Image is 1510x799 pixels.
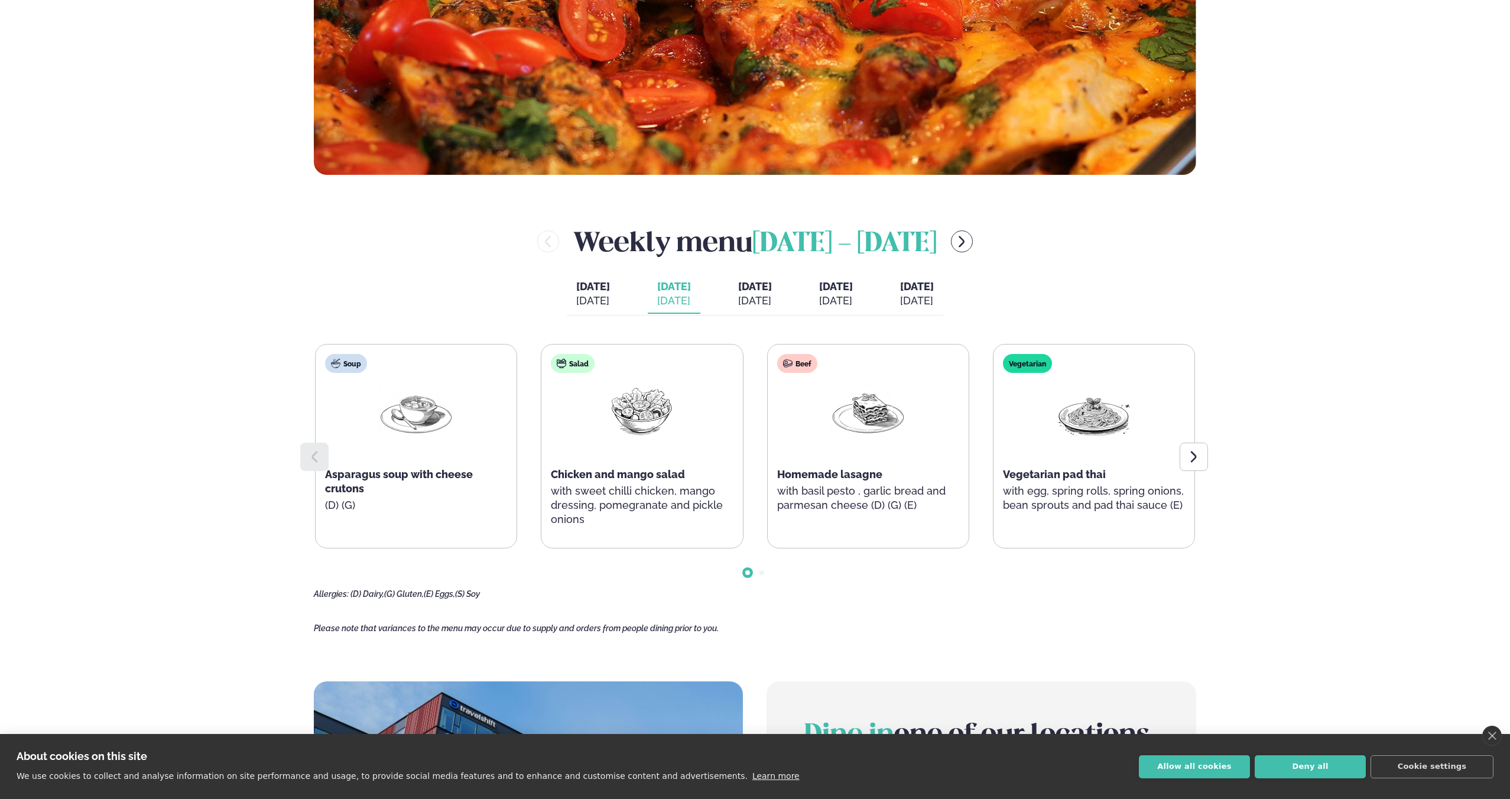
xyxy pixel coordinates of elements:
[17,750,147,762] strong: About cookies on this site
[729,275,781,314] button: [DATE] [DATE]
[325,468,473,495] span: Asparagus soup with cheese crutons
[567,275,619,314] button: [DATE] [DATE]
[551,468,685,480] span: Chicken and mango salad
[1255,755,1366,778] button: Deny all
[830,382,906,437] img: Lasagna.png
[777,468,882,480] span: Homemade lasagne
[738,280,772,293] span: [DATE]
[384,589,424,599] span: (G) Gluten,
[573,222,937,261] h2: Weekly menu
[648,275,700,314] button: [DATE] [DATE]
[1056,382,1132,437] img: Spagetti.png
[752,771,800,781] a: Learn more
[804,719,1158,752] h2: one of our locations
[1371,755,1493,778] button: Cookie settings
[576,280,610,293] span: [DATE]
[759,570,764,575] span: Go to slide 2
[378,382,454,437] img: Soup.png
[900,280,934,293] span: [DATE]
[17,771,748,781] p: We use cookies to collect and analyse information on site performance and usage, to provide socia...
[804,723,894,749] span: Dine in
[777,484,959,512] p: with basil pesto , garlic bread and parmesan cheese (D) (G) (E)
[657,294,691,308] div: [DATE]
[777,354,817,373] div: Beef
[951,230,973,252] button: menu-btn-right
[1003,354,1052,373] div: Vegetarian
[551,354,595,373] div: Salad
[331,359,340,368] img: soup.svg
[424,589,455,599] span: (E) Eggs,
[557,359,566,368] img: salad.svg
[657,280,691,294] span: [DATE]
[325,498,507,512] p: (D) (G)
[745,570,750,575] span: Go to slide 1
[1003,484,1185,512] p: with egg, spring rolls, spring onions, bean sprouts and pad thai sauce (E)
[576,294,610,308] div: [DATE]
[455,589,480,599] span: (S) Soy
[1139,755,1250,778] button: Allow all cookies
[325,354,367,373] div: Soup
[900,294,934,308] div: [DATE]
[604,382,680,437] img: Salad.png
[551,484,733,527] p: with sweet chilli chicken, mango dressing, pomegranate and pickle onions
[810,275,862,314] button: [DATE] [DATE]
[314,589,349,599] span: Allergies:
[891,275,943,314] button: [DATE] [DATE]
[752,231,937,257] span: [DATE] - [DATE]
[537,230,559,252] button: menu-btn-left
[819,294,853,308] div: [DATE]
[314,623,719,633] span: Please note that variances to the menu may occur due to supply and orders from people dining prio...
[819,280,853,293] span: [DATE]
[783,359,793,368] img: beef.svg
[1482,726,1502,746] a: close
[1003,468,1106,480] span: Vegetarian pad thai
[738,294,772,308] div: [DATE]
[350,589,384,599] span: (D) Dairy,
